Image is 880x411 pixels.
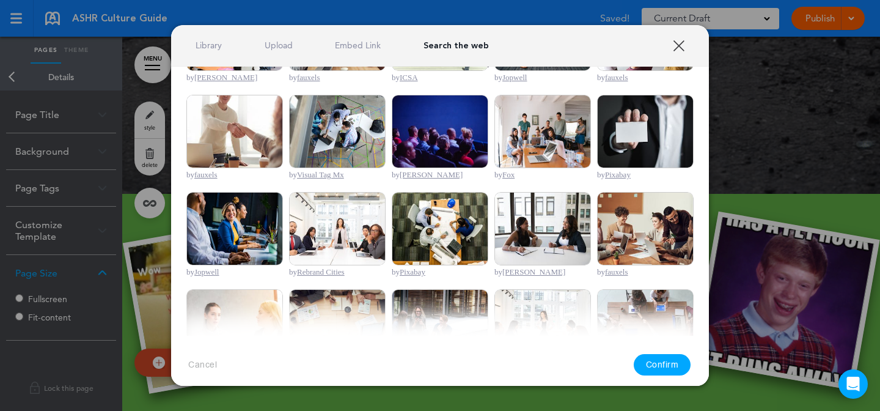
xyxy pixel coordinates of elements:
a: ICSA [400,73,418,82]
img: pexels-photo-601170.jpeg [186,289,283,363]
div: by [494,267,591,277]
a: Pixabay [400,267,425,276]
img: pexels-photo-1181605.jpeg [494,192,591,265]
a: Jopwell [194,267,219,276]
img: pexels-photo-2422293.jpeg [186,192,283,265]
img: pexels-photo-3183186.jpeg [289,289,386,363]
div: by [597,267,694,277]
div: by [597,170,694,180]
img: pexels-photo-3184465.jpeg [186,95,283,168]
div: by [392,170,488,180]
div: by [186,170,283,180]
a: XXX [673,40,684,51]
div: by [392,267,488,277]
a: [PERSON_NAME] [400,170,463,179]
div: by [494,170,591,180]
a: fauxels [605,73,628,82]
div: by [597,73,694,83]
div: by [186,267,283,277]
a: Rebrand Cities [297,267,345,276]
img: pexels-photo-3184306.jpeg [597,289,694,363]
a: fauxels [194,170,218,179]
a: Upload [265,40,293,51]
a: fauxels [605,267,628,276]
img: pexels-photo-2774556.jpeg [392,95,488,168]
img: pexels-photo-1595385.jpeg [494,95,591,168]
a: Pixabay [605,170,631,179]
a: Jopwell [502,73,527,82]
a: fauxels [297,73,320,82]
div: by [289,170,386,180]
img: pexels-photo-416405.jpeg [392,192,488,265]
a: Search the web [424,40,489,51]
img: pexels-photo-2566581.jpeg [289,95,386,168]
div: by [186,73,283,83]
div: by [494,73,591,83]
div: Open Intercom Messenger [838,369,868,399]
div: by [392,73,488,83]
img: pexels-photo-1367274.jpeg [289,192,386,265]
a: Library [196,40,222,51]
img: pexels-photo-1367276.jpeg [494,289,591,363]
a: [PERSON_NAME] [502,267,565,276]
a: Visual Tag Mx [297,170,344,179]
img: pexels-photo-326576.jpeg [597,95,694,168]
img: pexels-photo-3184360.jpeg [597,192,694,265]
a: Embed Link [335,40,381,51]
button: Cancel [188,359,217,371]
a: [PERSON_NAME] [194,73,257,82]
a: Fox [502,170,515,179]
img: pexels-photo-1438072.jpeg [392,289,488,363]
div: by [289,267,386,277]
div: by [289,73,386,83]
button: Confirm [634,354,691,376]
